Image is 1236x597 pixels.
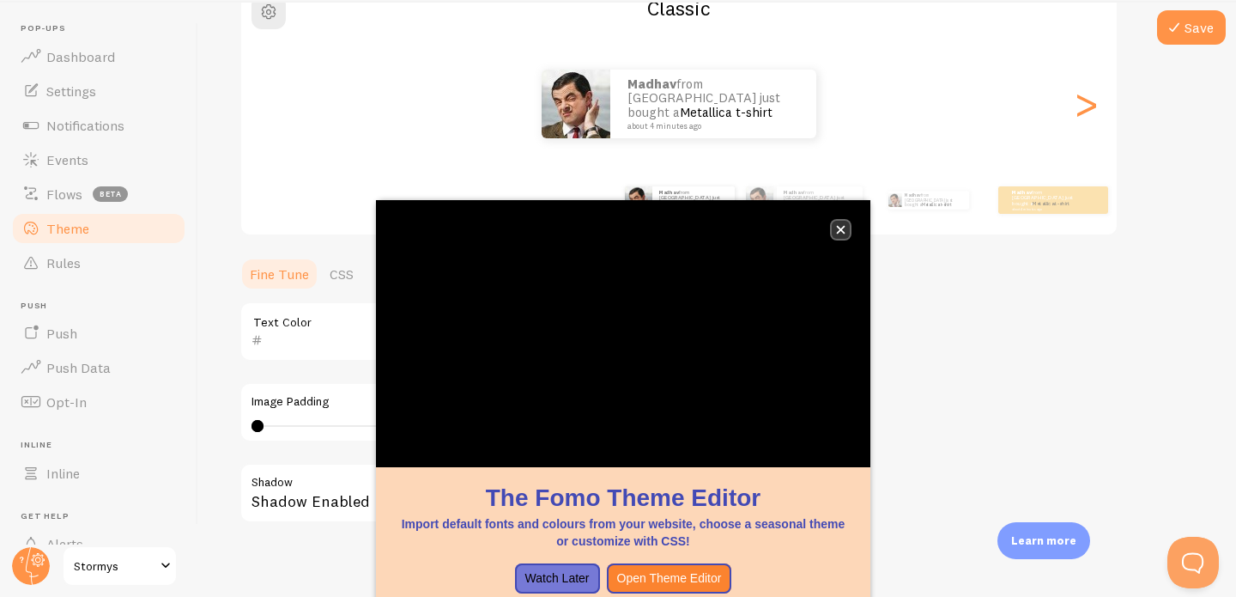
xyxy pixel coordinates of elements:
[10,456,187,490] a: Inline
[10,211,187,246] a: Theme
[1011,533,1076,549] p: Learn more
[515,563,600,594] button: Watch Later
[93,186,128,202] span: beta
[905,192,921,198] strong: Madhav
[46,117,124,134] span: Notifications
[46,82,96,100] span: Settings
[46,220,89,237] span: Theme
[10,246,187,280] a: Rules
[1075,42,1096,166] div: Next slide
[746,186,773,214] img: Fomo
[251,394,742,410] label: Image Padding
[46,48,115,65] span: Dashboard
[10,527,187,561] a: Alerts
[239,257,319,291] a: Fine Tune
[1012,189,1032,196] strong: Madhav
[46,186,82,203] span: Flows
[627,77,799,131] p: from [GEOGRAPHIC_DATA] just bought a
[10,385,187,419] a: Opt-In
[10,108,187,143] a: Notifications
[319,257,364,291] a: CSS
[680,104,772,120] a: Metallica t-shirt
[21,440,187,451] span: Inline
[10,143,187,177] a: Events
[1167,537,1219,588] iframe: Help Scout Beacon - Open
[1157,10,1226,45] button: Save
[46,359,111,376] span: Push Data
[542,70,610,138] img: Fomo
[46,535,83,552] span: Alerts
[21,301,187,312] span: Push
[888,193,901,207] img: Fomo
[397,515,850,550] p: Import default fonts and colours from your website, choose a seasonal theme or customize with CSS!
[46,254,81,271] span: Rules
[10,350,187,385] a: Push Data
[46,393,87,411] span: Opt-In
[1012,207,1079,210] small: about 4 minutes ago
[607,563,732,594] button: Open Theme Editor
[21,511,187,522] span: Get Help
[659,189,679,196] strong: Madhav
[997,522,1090,559] div: Learn more
[397,481,850,515] h1: The Fomo Theme Editor
[10,316,187,350] a: Push
[832,221,850,239] button: close,
[784,189,856,210] p: from [GEOGRAPHIC_DATA] just bought a
[659,189,728,210] p: from [GEOGRAPHIC_DATA] just bought a
[10,177,187,211] a: Flows beta
[46,325,77,342] span: Push
[239,463,754,526] div: Shadow Enabled
[784,189,803,196] strong: Madhav
[627,122,794,131] small: about 4 minutes ago
[46,151,88,168] span: Events
[21,23,187,34] span: Pop-ups
[627,76,676,92] strong: Madhav
[1033,200,1069,207] a: Metallica t-shirt
[10,40,187,74] a: Dashboard
[922,202,951,207] a: Metallica t-shirt
[46,465,80,482] span: Inline
[625,186,652,214] img: Fomo
[905,191,962,210] p: from [GEOGRAPHIC_DATA] just bought a
[10,74,187,108] a: Settings
[1012,189,1081,210] p: from [GEOGRAPHIC_DATA] just bought a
